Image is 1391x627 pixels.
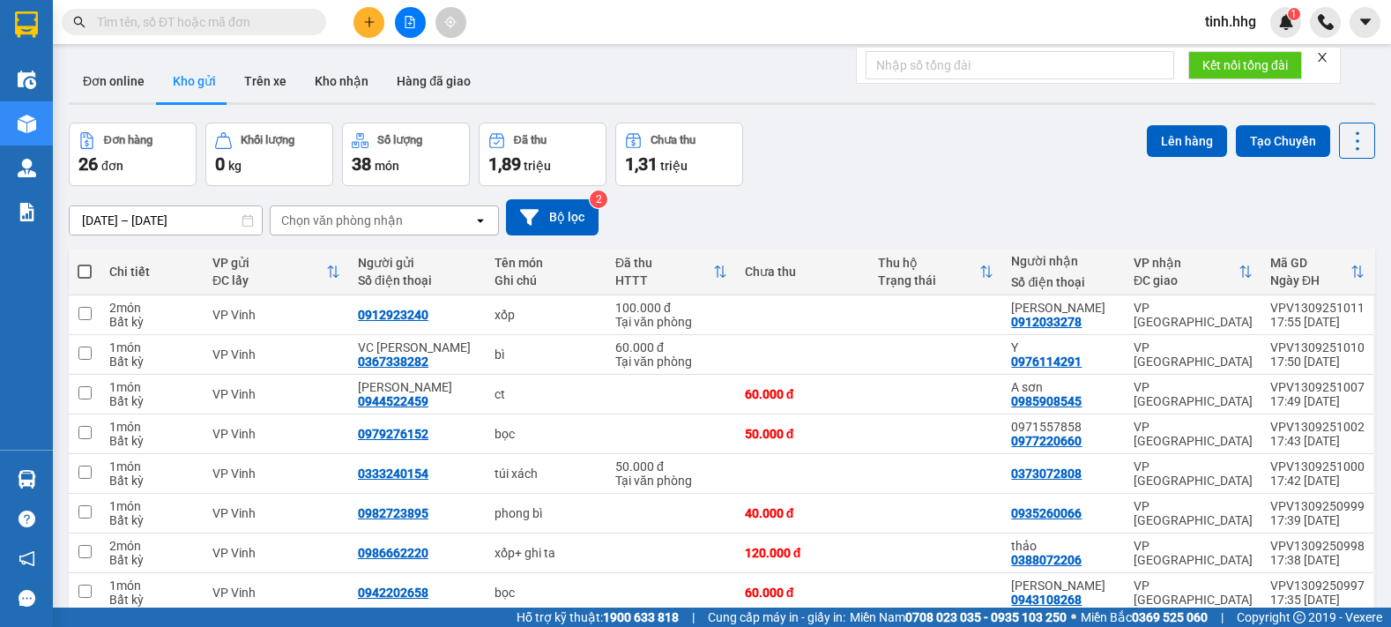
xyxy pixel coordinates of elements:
button: Đơn hàng26đơn [69,123,197,186]
div: Bất kỳ [109,513,195,527]
div: Bất kỳ [109,593,195,607]
div: VP Vinh [212,506,340,520]
input: Select a date range. [70,206,262,235]
div: xốp [495,308,599,322]
button: aim [435,7,466,38]
div: 0976114291 [1011,355,1082,369]
div: 0912033278 [1011,315,1082,329]
img: solution-icon [18,203,36,221]
div: 17:55 [DATE] [1270,315,1365,329]
button: Chưa thu1,31 triệu [615,123,743,186]
span: 26 [78,153,98,175]
button: Đơn online [69,60,159,102]
div: 0944522459 [358,394,428,408]
div: 0979276152 [358,427,428,441]
div: Chưa thu [745,265,860,279]
div: 17:49 [DATE] [1270,394,1365,408]
div: VP [GEOGRAPHIC_DATA] [1134,499,1253,527]
div: Số điện thoại [358,273,477,287]
svg: open [473,213,487,228]
div: 17:50 [DATE] [1270,355,1365,369]
div: 0912923240 [358,308,428,322]
input: Nhập số tổng đài [866,51,1174,79]
span: đơn [101,159,123,173]
div: 0367338282 [358,355,428,369]
div: 17:39 [DATE] [1270,513,1365,527]
span: aim [444,16,457,28]
div: Mã GD [1270,256,1350,270]
div: 17:43 [DATE] [1270,434,1365,448]
div: 50.000 đ [615,459,727,474]
div: VP [GEOGRAPHIC_DATA] [1134,301,1253,329]
div: 50.000 đ [745,427,860,441]
div: 0985908545 [1011,394,1082,408]
div: ĐC lấy [212,273,326,287]
div: 0977220660 [1011,434,1082,448]
span: Miền Bắc [1081,608,1208,627]
div: 0333240154 [358,467,428,481]
div: VP Vinh [212,308,340,322]
span: notification [19,550,35,567]
div: 0935260066 [1011,506,1082,520]
div: túi xách [495,467,599,481]
div: Ngày ĐH [1270,273,1350,287]
div: VPV1309251011 [1270,301,1365,315]
sup: 2 [590,190,607,208]
div: 1 món [109,340,195,355]
div: bọc [495,586,599,600]
div: 0942202658 [358,586,428,600]
div: Đã thu [514,134,547,146]
div: Bất kỳ [109,355,195,369]
div: phong bì [495,506,599,520]
div: thảo [1011,539,1115,553]
div: 17:35 [DATE] [1270,593,1365,607]
div: Thu hộ [878,256,979,270]
span: question-circle [19,511,35,527]
span: kg [228,159,242,173]
div: 0373072808 [1011,467,1082,481]
div: xốp+ ghi ta [495,546,599,560]
span: món [375,159,399,173]
div: VP gửi [212,256,326,270]
div: bọc [495,427,599,441]
span: tinh.hhg [1191,11,1270,33]
button: file-add [395,7,426,38]
img: logo-vxr [15,11,38,38]
div: 120.000 đ [745,546,860,560]
img: warehouse-icon [18,470,36,489]
button: Đã thu1,89 triệu [479,123,606,186]
img: warehouse-icon [18,159,36,177]
div: 1 món [109,380,195,394]
div: 2 món [109,301,195,315]
div: VPV1309251007 [1270,380,1365,394]
span: Cung cấp máy in - giấy in: [708,608,845,627]
div: Chi tiết [109,265,195,279]
div: 1 món [109,499,195,513]
div: VPV1309251000 [1270,459,1365,474]
span: triệu [660,159,688,173]
div: 60.000 đ [615,340,727,355]
div: VP Vinh [212,387,340,401]
div: ct [495,387,599,401]
div: Người nhận [1011,254,1115,268]
button: Tạo Chuyến [1236,125,1330,157]
div: Tại văn phòng [615,474,727,488]
button: caret-down [1350,7,1380,38]
span: | [1221,608,1224,627]
div: 0986662220 [358,546,428,560]
div: VP [GEOGRAPHIC_DATA] [1134,420,1253,448]
div: VPV1309250998 [1270,539,1365,553]
div: Bất kỳ [109,394,195,408]
div: 17:38 [DATE] [1270,553,1365,567]
input: Tìm tên, số ĐT hoặc mã đơn [97,12,305,32]
button: Kho gửi [159,60,230,102]
div: ĐC giao [1134,273,1239,287]
span: | [692,608,695,627]
div: Trạng thái [878,273,979,287]
img: icon-new-feature [1278,14,1294,30]
button: plus [353,7,384,38]
div: VPV1309251002 [1270,420,1365,434]
span: file-add [404,16,416,28]
span: Hỗ trợ kỹ thuật: [517,608,679,627]
span: ⚪️ [1071,614,1076,621]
